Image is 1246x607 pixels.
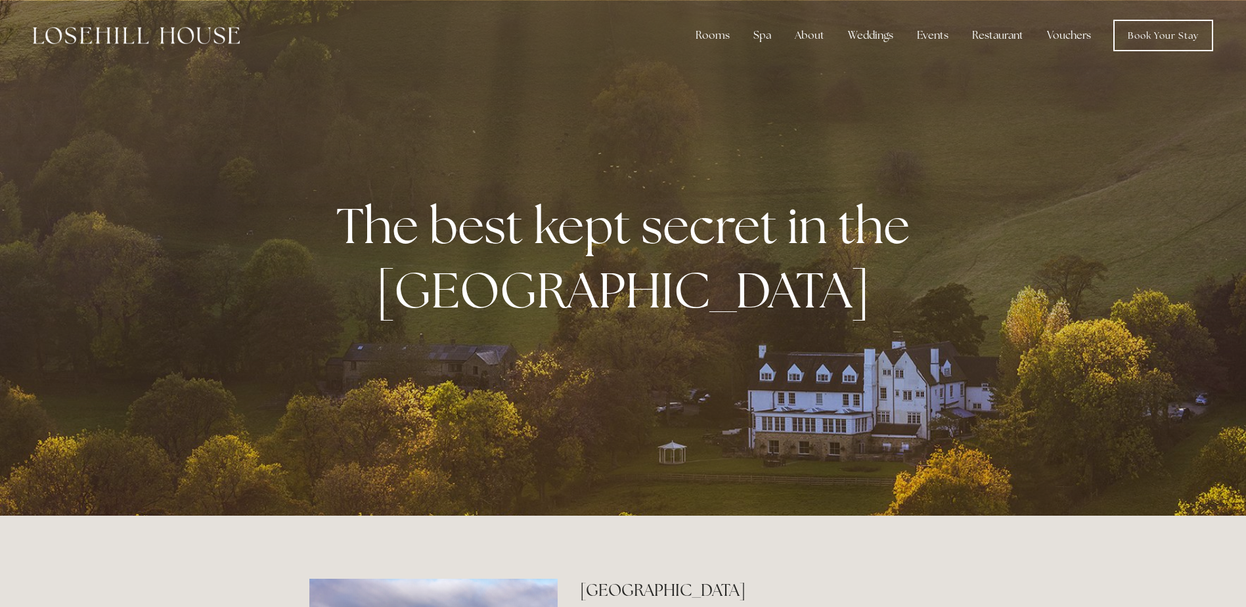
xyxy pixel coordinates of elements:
[962,22,1034,49] div: Restaurant
[1113,20,1213,51] a: Book Your Stay
[33,27,240,44] img: Losehill House
[743,22,782,49] div: Spa
[837,22,904,49] div: Weddings
[336,193,920,322] strong: The best kept secret in the [GEOGRAPHIC_DATA]
[1036,22,1101,49] a: Vouchers
[685,22,740,49] div: Rooms
[906,22,959,49] div: Events
[580,579,937,602] h2: [GEOGRAPHIC_DATA]
[784,22,835,49] div: About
